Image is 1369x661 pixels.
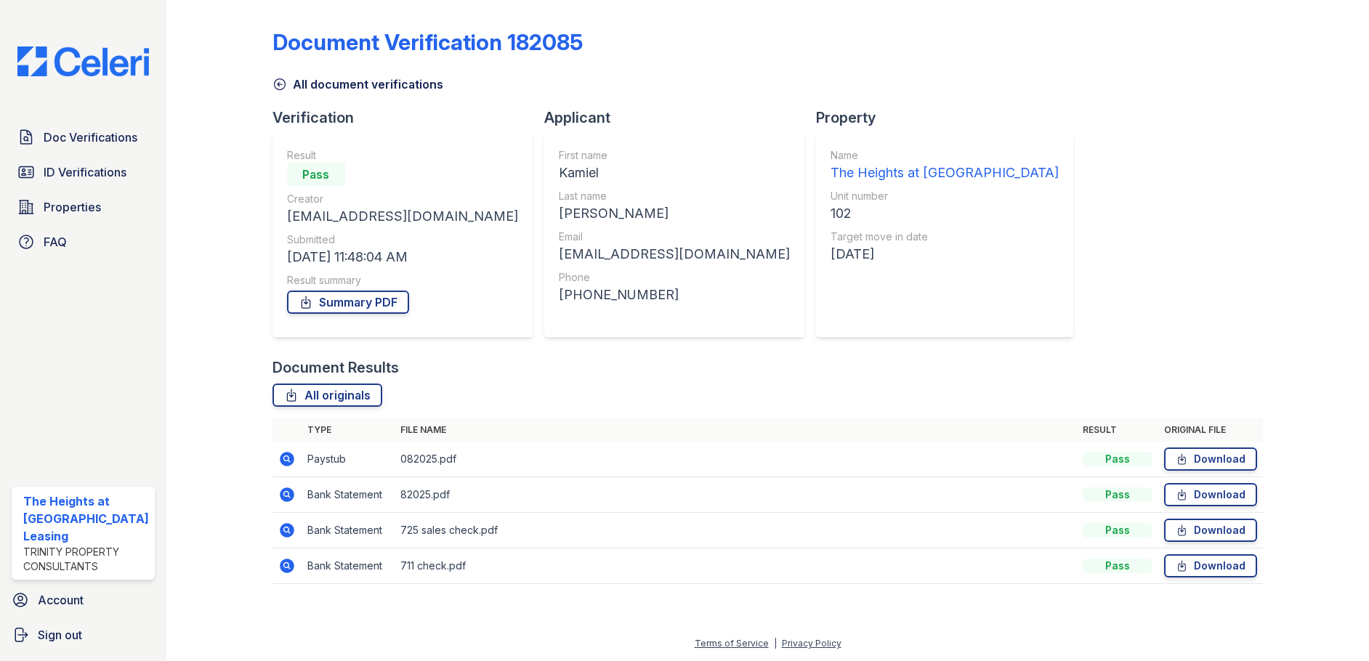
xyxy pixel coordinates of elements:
div: Email [559,230,790,244]
div: First name [559,148,790,163]
th: Type [302,418,395,442]
div: Phone [559,270,790,285]
td: Bank Statement [302,477,395,513]
div: Unit number [831,189,1059,203]
div: | [774,638,777,649]
div: Applicant [544,108,816,128]
div: [EMAIL_ADDRESS][DOMAIN_NAME] [559,244,790,264]
a: Account [6,585,161,615]
div: Result [287,148,518,163]
img: CE_Logo_Blue-a8612792a0a2168367f1c8372b55b34899dd931a85d93a1a3d3e32e68fde9ad4.png [6,46,161,76]
div: Creator [287,192,518,206]
a: Download [1164,519,1257,542]
a: All originals [272,384,382,407]
span: Properties [44,198,101,216]
a: Sign out [6,620,161,649]
div: Trinity Property Consultants [23,545,149,574]
td: 82025.pdf [395,477,1078,513]
th: Result [1077,418,1158,442]
div: [PHONE_NUMBER] [559,285,790,305]
div: Property [816,108,1085,128]
div: [PERSON_NAME] [559,203,790,224]
a: Download [1164,483,1257,506]
a: Privacy Policy [782,638,841,649]
div: Result summary [287,273,518,288]
div: Document Results [272,357,399,378]
td: Paystub [302,442,395,477]
td: 725 sales check.pdf [395,513,1078,548]
div: Submitted [287,232,518,247]
div: Target move in date [831,230,1059,244]
span: Doc Verifications [44,129,137,146]
span: ID Verifications [44,163,126,181]
a: Name The Heights at [GEOGRAPHIC_DATA] [831,148,1059,183]
span: FAQ [44,233,67,251]
a: Terms of Service [695,638,769,649]
a: ID Verifications [12,158,155,187]
div: Pass [1083,452,1152,466]
div: Document Verification 182085 [272,29,583,55]
div: Pass [1083,487,1152,502]
div: Verification [272,108,544,128]
a: FAQ [12,227,155,256]
a: Summary PDF [287,291,409,314]
span: Account [38,591,84,609]
div: The Heights at [GEOGRAPHIC_DATA] [831,163,1059,183]
a: All document verifications [272,76,443,93]
div: Pass [1083,559,1152,573]
td: 082025.pdf [395,442,1078,477]
a: Download [1164,447,1257,471]
div: Pass [1083,523,1152,538]
a: Download [1164,554,1257,577]
a: Doc Verifications [12,123,155,152]
div: Name [831,148,1059,163]
div: 102 [831,203,1059,224]
div: [DATE] 11:48:04 AM [287,247,518,267]
a: Properties [12,192,155,222]
th: Original file [1158,418,1263,442]
th: File name [395,418,1078,442]
div: Last name [559,189,790,203]
div: Pass [287,163,345,186]
td: Bank Statement [302,513,395,548]
div: [EMAIL_ADDRESS][DOMAIN_NAME] [287,206,518,227]
span: Sign out [38,626,82,644]
td: 711 check.pdf [395,548,1078,584]
td: Bank Statement [302,548,395,584]
div: The Heights at [GEOGRAPHIC_DATA] Leasing [23,492,149,545]
div: Kamiel [559,163,790,183]
div: [DATE] [831,244,1059,264]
